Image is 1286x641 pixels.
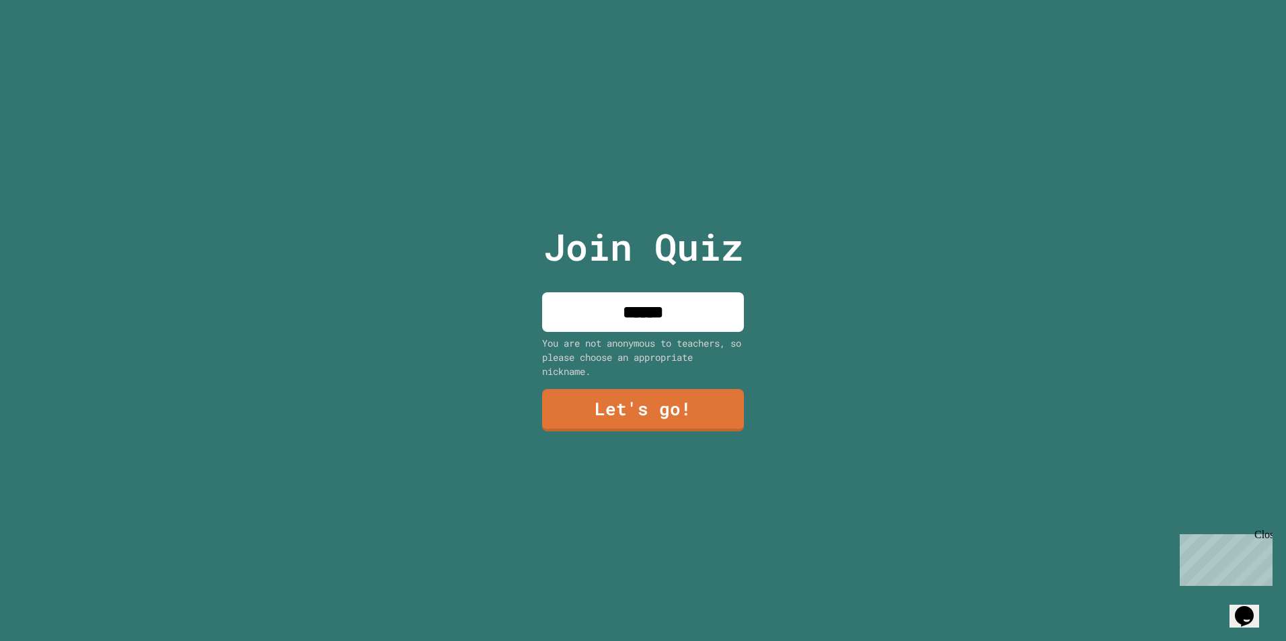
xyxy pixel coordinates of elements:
iframe: chat widget [1174,529,1273,586]
iframe: chat widget [1230,587,1273,628]
div: Chat with us now!Close [5,5,93,85]
a: Let's go! [542,389,744,431]
p: Join Quiz [543,219,743,275]
div: You are not anonymous to teachers, so please choose an appropriate nickname. [542,336,744,378]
